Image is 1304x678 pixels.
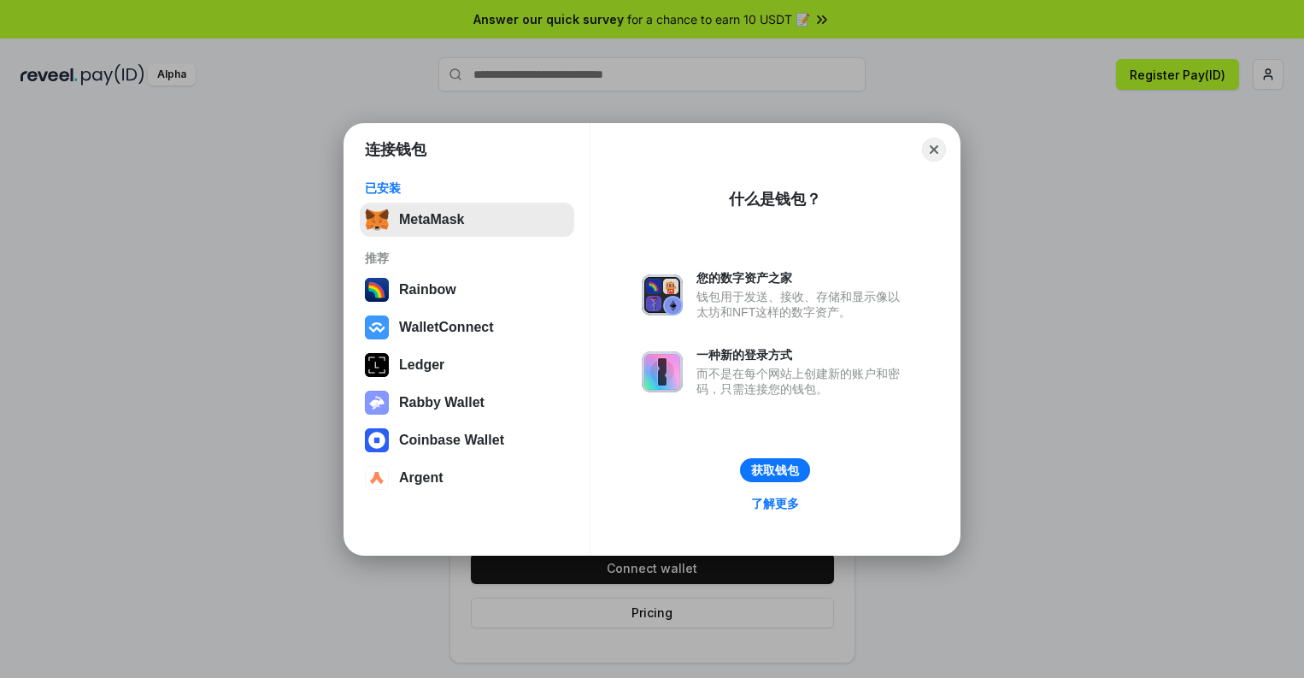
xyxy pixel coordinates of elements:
img: svg+xml,%3Csvg%20fill%3D%22none%22%20height%3D%2233%22%20viewBox%3D%220%200%2035%2033%22%20width%... [365,208,389,232]
button: Rainbow [360,273,574,307]
div: Coinbase Wallet [399,433,504,448]
img: svg+xml,%3Csvg%20width%3D%2228%22%20height%3D%2228%22%20viewBox%3D%220%200%2028%2028%22%20fill%3D... [365,466,389,490]
img: svg+xml,%3Csvg%20xmlns%3D%22http%3A%2F%2Fwww.w3.org%2F2000%2Fsvg%22%20fill%3D%22none%22%20viewBox... [642,274,683,315]
button: Coinbase Wallet [360,423,574,457]
div: 而不是在每个网站上创建新的账户和密码，只需连接您的钱包。 [696,366,908,397]
div: 推荐 [365,251,569,266]
a: 了解更多 [741,492,809,515]
div: 什么是钱包？ [729,189,821,209]
div: MetaMask [399,212,464,227]
div: Rabby Wallet [399,395,485,410]
div: Argent [399,470,443,486]
img: svg+xml,%3Csvg%20xmlns%3D%22http%3A%2F%2Fwww.w3.org%2F2000%2Fsvg%22%20fill%3D%22none%22%20viewBox... [642,351,683,392]
img: svg+xml,%3Csvg%20xmlns%3D%22http%3A%2F%2Fwww.w3.org%2F2000%2Fsvg%22%20width%3D%2228%22%20height%3... [365,353,389,377]
div: Rainbow [399,282,456,298]
button: WalletConnect [360,310,574,345]
button: 获取钱包 [740,458,810,482]
button: Rabby Wallet [360,386,574,420]
div: 您的数字资产之家 [696,270,908,286]
img: svg+xml,%3Csvg%20xmlns%3D%22http%3A%2F%2Fwww.w3.org%2F2000%2Fsvg%22%20fill%3D%22none%22%20viewBox... [365,391,389,415]
img: svg+xml,%3Csvg%20width%3D%2228%22%20height%3D%2228%22%20viewBox%3D%220%200%2028%2028%22%20fill%3D... [365,428,389,452]
div: 获取钱包 [751,463,799,478]
div: 钱包用于发送、接收、存储和显示像以太坊和NFT这样的数字资产。 [696,289,908,320]
h1: 连接钱包 [365,139,426,160]
div: WalletConnect [399,320,494,335]
div: 了解更多 [751,496,799,511]
img: svg+xml,%3Csvg%20width%3D%22120%22%20height%3D%22120%22%20viewBox%3D%220%200%20120%20120%22%20fil... [365,278,389,302]
div: Ledger [399,357,444,373]
button: Argent [360,461,574,495]
button: Ledger [360,348,574,382]
div: 一种新的登录方式 [696,347,908,363]
button: Close [922,138,946,162]
img: svg+xml,%3Csvg%20width%3D%2228%22%20height%3D%2228%22%20viewBox%3D%220%200%2028%2028%22%20fill%3D... [365,315,389,339]
div: 已安装 [365,180,569,196]
button: MetaMask [360,203,574,237]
